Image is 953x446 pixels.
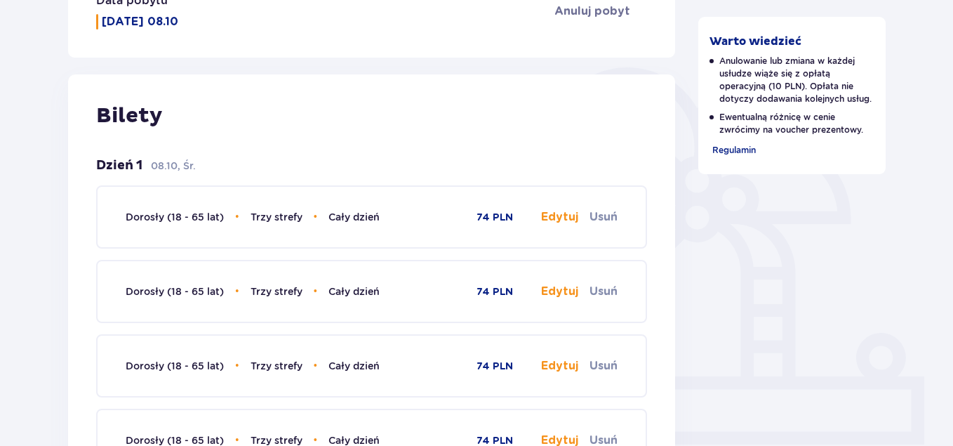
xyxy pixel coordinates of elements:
p: 08.10, Śr. [151,159,196,173]
button: Edytuj [541,209,578,225]
p: Anulowanie lub zmiana w każdej usłudze wiąże się z opłatą operacyjną (10 PLN). Opłata nie dotyczy... [709,55,875,105]
button: Edytuj [541,284,578,299]
span: Dorosły (18 - 65 lat) [126,360,224,372]
button: Usuń [589,209,618,225]
span: • [314,359,318,373]
span: Trzy strefy [251,360,302,372]
span: Cały dzień [328,286,380,297]
p: 74 PLN [476,211,513,225]
span: • [235,359,239,373]
span: Dorosły (18 - 65 lat) [126,211,224,223]
span: Cały dzień [328,360,380,372]
p: 74 PLN [476,285,513,299]
button: Usuń [589,284,618,299]
span: Dorosły (18 - 65 lat) [126,435,224,446]
span: Anuluj pobyt [554,4,630,19]
p: Warto wiedzieć [709,34,801,49]
span: Cały dzień [328,211,380,223]
span: • [235,210,239,224]
span: Trzy strefy [251,435,302,446]
span: Trzy strefy [251,286,302,297]
p: [DATE] 08.10 [102,14,178,29]
p: Bilety [96,103,647,129]
p: 74 PLN [476,360,513,374]
button: Usuń [589,358,618,374]
span: • [314,210,318,224]
a: Anuluj pobyt [554,4,647,19]
p: Dzień 1 [96,157,142,174]
span: Dorosły (18 - 65 lat) [126,286,224,297]
span: Cały dzień [328,435,380,446]
span: • [314,284,318,299]
a: Regulamin [709,142,756,157]
p: Ewentualną różnicę w cenie zwrócimy na voucher prezentowy. [709,111,875,136]
span: Trzy strefy [251,211,302,223]
button: Edytuj [541,358,578,374]
span: Regulamin [712,145,756,155]
span: • [235,284,239,299]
